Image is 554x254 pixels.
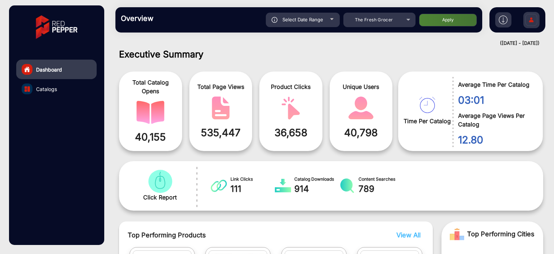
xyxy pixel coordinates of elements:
span: Total Page Views [195,82,247,91]
img: catalog [25,86,30,92]
span: The Fresh Grocer [355,17,393,22]
button: View All [395,230,419,240]
h1: Executive Summary [119,49,543,60]
span: Average Time Per Catalog [458,80,532,89]
h3: Overview [121,14,222,23]
img: Sign%20Up.svg [524,8,539,34]
img: catalog [419,97,435,113]
span: 40,798 [335,125,387,140]
span: Catalogs [36,85,57,93]
span: 111 [230,182,275,195]
span: Select Date Range [282,17,323,22]
div: ([DATE] - [DATE]) [108,40,540,47]
span: 36,658 [265,125,317,140]
span: Dashboard [36,66,62,73]
span: 789 [359,182,403,195]
img: catalog [347,96,375,120]
img: Rank image [450,227,464,241]
span: Catalog Downloads [294,176,339,182]
span: 03:01 [458,92,532,108]
span: Top Performing Cities [467,227,535,241]
span: 40,155 [124,129,177,145]
img: catalog [146,170,174,193]
span: Click Report [143,193,177,202]
img: home [24,66,30,73]
span: Total Catalog Opens [124,78,177,95]
button: Apply [419,14,477,26]
span: Content Searches [359,176,403,182]
span: Top Performing Products [128,230,353,240]
span: View All [396,231,421,239]
span: Link Clicks [230,176,275,182]
img: catalog [211,178,227,193]
span: 12.80 [458,132,532,147]
img: h2download.svg [499,16,507,24]
img: catalog [207,96,235,120]
img: icon [272,17,278,23]
img: catalog [136,101,164,124]
span: Average Page Views Per Catalog [458,111,532,129]
span: 914 [294,182,339,195]
img: vmg-logo [31,9,83,45]
img: catalog [339,178,355,193]
a: Catalogs [16,79,97,99]
a: Dashboard [16,60,97,79]
img: catalog [275,178,291,193]
span: 535,447 [195,125,247,140]
span: Product Clicks [265,82,317,91]
img: catalog [277,96,305,120]
span: Unique Users [335,82,387,91]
